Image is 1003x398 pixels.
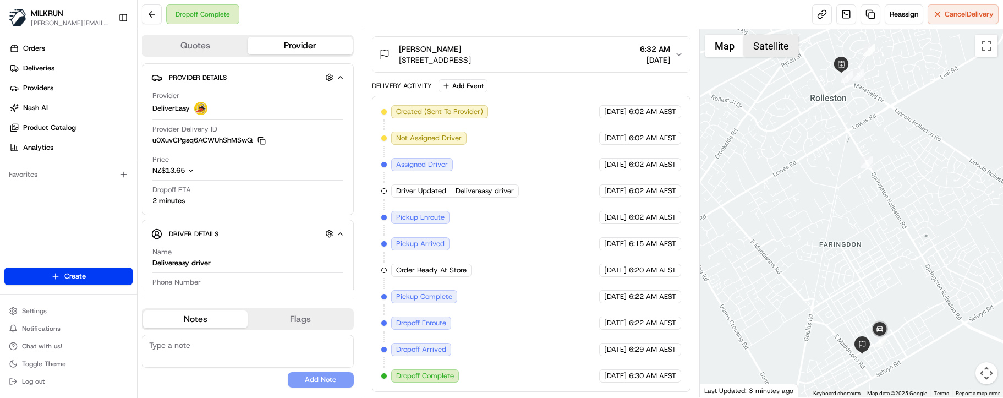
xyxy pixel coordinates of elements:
[23,83,53,93] span: Providers
[629,107,676,117] span: 6:02 AM AEST
[152,185,191,195] span: Dropoff ETA
[396,107,483,117] span: Created (Sent To Provider)
[23,103,48,113] span: Nash AI
[890,9,918,19] span: Reassign
[248,37,352,54] button: Provider
[863,44,875,56] div: 2
[143,37,248,54] button: Quotes
[604,265,627,275] span: [DATE]
[23,143,53,152] span: Analytics
[4,99,137,117] a: Nash AI
[885,4,923,24] button: Reassign
[703,383,739,397] a: Open this area in Google Maps (opens a new window)
[4,4,114,31] button: MILKRUNMILKRUN[PERSON_NAME][EMAIL_ADDRESS][DOMAIN_NAME]
[744,35,798,57] button: Show satellite imagery
[169,73,227,82] span: Provider Details
[22,307,47,315] span: Settings
[4,166,133,183] div: Favorites
[4,303,133,319] button: Settings
[169,230,218,238] span: Driver Details
[4,40,137,57] a: Orders
[629,318,676,328] span: 6:22 AM AEST
[23,63,54,73] span: Deliveries
[152,124,217,134] span: Provider Delivery ID
[640,54,670,66] span: [DATE]
[372,81,432,90] div: Delivery Activity
[604,160,627,170] span: [DATE]
[629,133,676,143] span: 6:02 AM AEST
[604,186,627,196] span: [DATE]
[604,371,627,381] span: [DATE]
[396,239,445,249] span: Pickup Arrived
[396,133,462,143] span: Not Assigned Driver
[604,239,627,249] span: [DATE]
[604,318,627,328] span: [DATE]
[22,324,61,333] span: Notifications
[152,196,185,206] div: 2 minutes
[372,37,690,72] button: [PERSON_NAME][STREET_ADDRESS]6:32 AM[DATE]
[4,59,137,77] a: Deliveries
[163,290,226,299] span: [PHONE_NUMBER]
[22,342,62,351] span: Chat with us!
[861,156,873,168] div: 5
[399,43,461,54] span: [PERSON_NAME]
[4,356,133,372] button: Toggle Theme
[975,35,997,57] button: Toggle fullscreen view
[604,292,627,302] span: [DATE]
[4,374,133,389] button: Log out
[152,135,266,145] button: u0XuvCPgsq6ACWUhShMSwQ
[629,345,676,355] span: 6:29 AM AEST
[439,79,487,92] button: Add Event
[22,377,45,386] span: Log out
[396,292,452,302] span: Pickup Complete
[4,339,133,354] button: Chat with us!
[31,19,109,28] button: [PERSON_NAME][EMAIL_ADDRESS][DOMAIN_NAME]
[143,310,248,328] button: Notes
[152,166,185,175] span: NZ$13.65
[934,390,949,396] a: Terms
[151,225,344,243] button: Driver Details
[867,390,927,396] span: Map data ©2025 Google
[852,69,864,81] div: 3
[629,160,676,170] span: 6:02 AM AEST
[874,335,886,347] div: 6
[23,123,76,133] span: Product Catalog
[813,390,861,397] button: Keyboard shortcuts
[629,371,676,381] span: 6:30 AM AEST
[152,91,179,101] span: Provider
[22,359,66,368] span: Toggle Theme
[705,35,744,57] button: Show street map
[396,186,446,196] span: Driver Updated
[928,4,999,24] button: CancelDelivery
[604,133,627,143] span: [DATE]
[456,186,514,196] span: Delivereasy driver
[604,345,627,355] span: [DATE]
[152,155,169,165] span: Price
[151,68,344,86] button: Provider Details
[23,43,45,53] span: Orders
[975,362,997,384] button: Map camera controls
[399,54,471,66] span: [STREET_ADDRESS]
[4,139,137,156] a: Analytics
[194,102,207,115] img: delivereasy_logo.png
[396,160,448,170] span: Assigned Driver
[956,390,1000,396] a: Report a map error
[841,71,853,83] div: 4
[703,383,739,397] img: Google
[629,239,676,249] span: 6:15 AM AEST
[9,9,26,26] img: MILKRUN
[152,258,211,268] div: Delivereasy driver
[64,271,86,281] span: Create
[629,186,676,196] span: 6:02 AM AEST
[945,9,994,19] span: Cancel Delivery
[248,310,352,328] button: Flags
[604,212,627,222] span: [DATE]
[629,292,676,302] span: 6:22 AM AEST
[4,79,137,97] a: Providers
[4,321,133,336] button: Notifications
[152,288,244,301] a: [PHONE_NUMBER]
[396,371,454,381] span: Dropoff Complete
[4,119,137,137] a: Product Catalog
[700,384,798,397] div: Last Updated: 3 minutes ago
